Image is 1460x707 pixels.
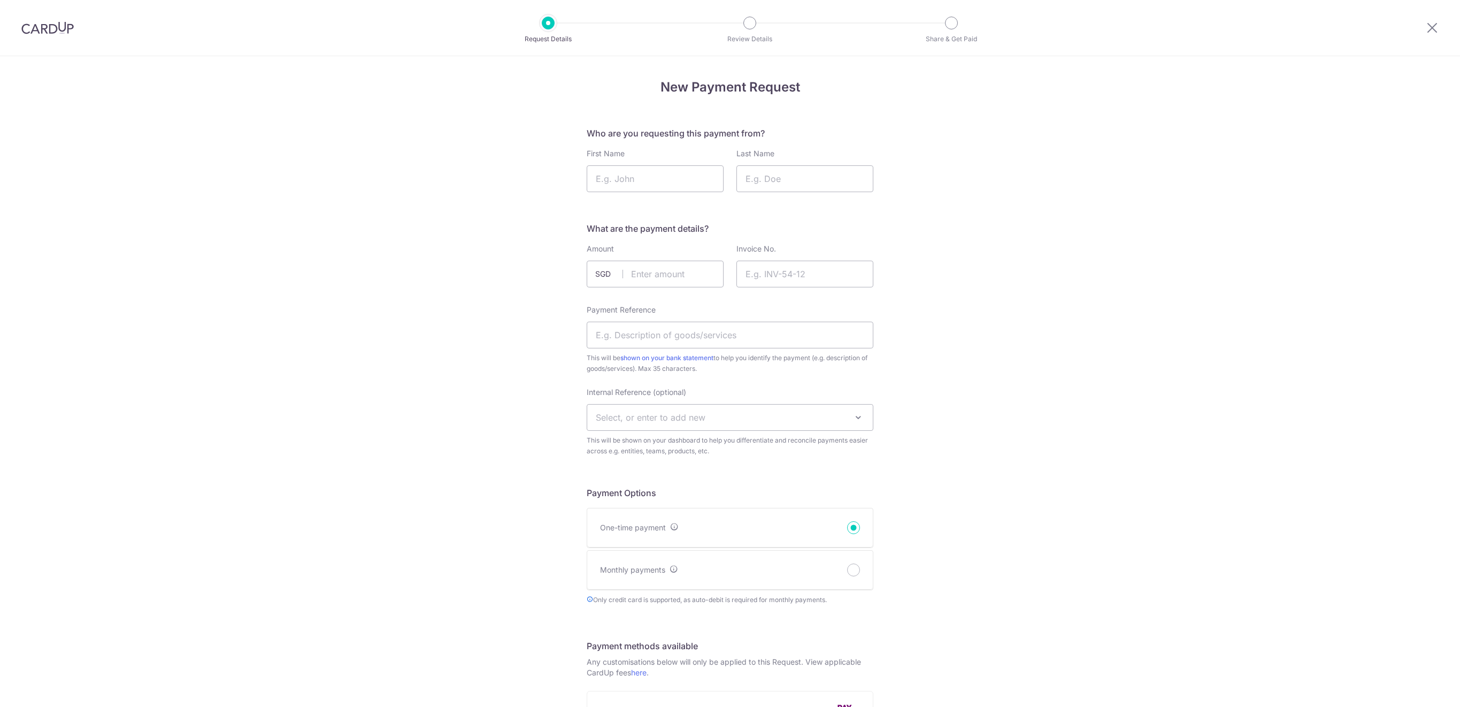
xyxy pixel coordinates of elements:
span: This will be shown on your dashboard to help you differentiate and reconcile payments easier acro... [587,435,873,457]
a: shown on your bank statement [620,354,713,362]
label: First Name [587,148,625,159]
h5: Payment methods available [587,640,873,652]
p: Any customisations below will only be applied to this Request. View applicable CardUp fees . [587,657,873,678]
iframe: Opens a widget where you can find more information [1392,675,1449,702]
span: One-time payment [600,523,666,532]
label: Last Name [736,148,774,159]
label: Invoice No. [736,244,776,254]
p: Share & Get Paid [912,34,991,44]
span: Only credit card is supported, as auto-debit is required for monthly payments. [587,595,873,605]
span: Monthly payments [600,565,665,574]
input: E.g. Description of goods/services [587,322,873,348]
input: E.g. Doe [736,165,873,192]
h5: Payment Options [587,486,873,499]
h4: New Payment Request [587,78,873,97]
h5: Who are you requesting this payment from? [587,127,873,140]
label: Payment Reference [587,305,656,315]
span: This will be to help you identify the payment (e.g. description of goods/services). Max 35 charac... [587,353,873,374]
p: Review Details [710,34,789,44]
input: Enter amount [587,261,724,287]
input: E.g. John [587,165,724,192]
img: CardUp [21,21,74,34]
span: SGD [595,269,623,279]
input: E.g. INV-54-12 [736,261,873,287]
label: Amount [587,244,614,254]
h5: What are the payment details? [587,222,873,235]
a: here [631,668,647,677]
p: Request Details [509,34,588,44]
label: Internal Reference (optional) [587,387,686,398]
span: Select, or enter to add new [596,412,705,423]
